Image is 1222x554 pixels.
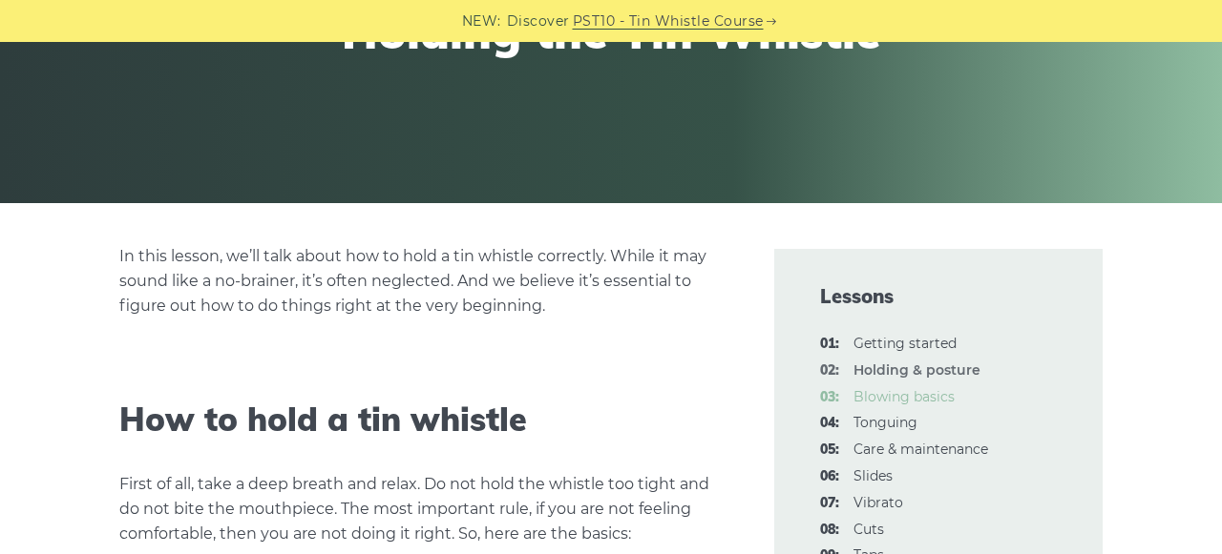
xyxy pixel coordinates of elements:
[820,386,839,409] span: 03:
[853,335,957,352] a: 01:Getting started
[119,400,728,440] h2: How to hold a tin whistle
[820,492,839,515] span: 07:
[507,10,570,32] span: Discover
[119,472,728,546] p: First of all, take a deep breath and relax. Do not hold the whistle too tight and do not bite the...
[820,333,839,356] span: 01:
[853,361,980,379] strong: Holding & posture
[820,519,839,542] span: 08:
[820,439,839,462] span: 05:
[853,494,903,511] a: 07:Vibrato
[119,244,728,318] p: In this lesson, we’ll talk about how to hold a tin whistle correctly. While it may sound like a n...
[853,441,988,458] a: 05:Care & maintenance
[820,465,839,488] span: 06:
[853,467,893,484] a: 06:Slides
[820,359,839,382] span: 02:
[462,10,501,32] span: NEW:
[853,388,955,405] a: 03:Blowing basics
[260,5,962,60] h1: Holding the Tin Whistle
[820,283,1057,310] span: Lessons
[573,10,764,32] a: PST10 - Tin Whistle Course
[820,412,839,435] span: 04:
[853,414,917,431] a: 04:Tonguing
[853,521,884,538] a: 08:Cuts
